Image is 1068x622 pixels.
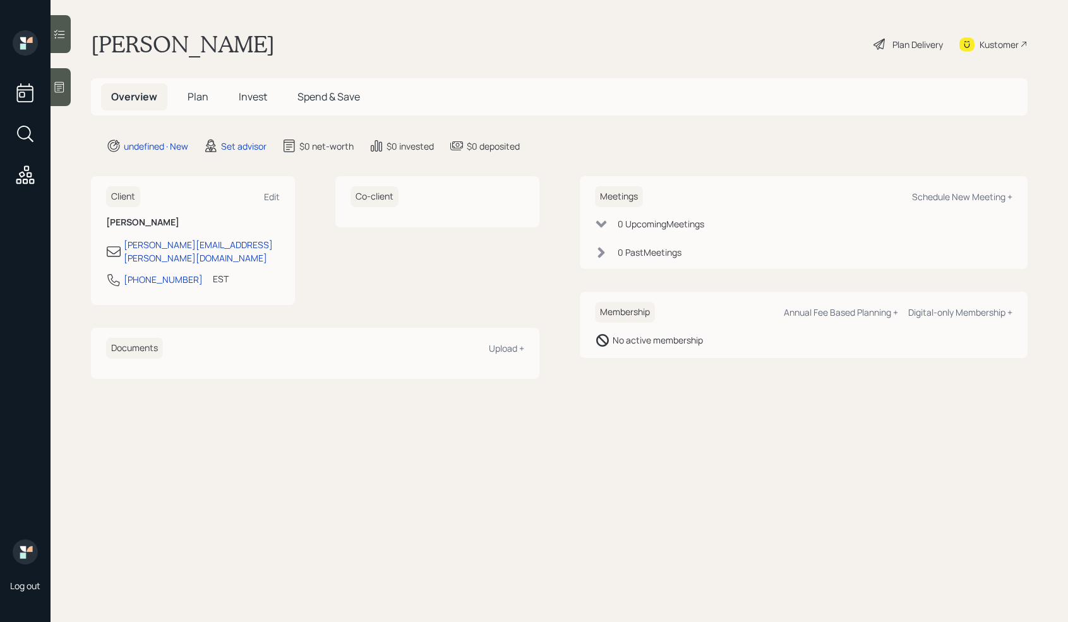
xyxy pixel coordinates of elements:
h1: [PERSON_NAME] [91,30,275,58]
h6: Documents [106,338,163,359]
div: $0 deposited [467,140,520,153]
span: Overview [111,90,157,104]
div: Upload + [489,342,524,354]
div: $0 invested [387,140,434,153]
div: Kustomer [980,38,1019,51]
span: Plan [188,90,208,104]
div: Annual Fee Based Planning + [784,306,898,318]
div: undefined · New [124,140,188,153]
img: retirable_logo.png [13,539,38,565]
span: Invest [239,90,267,104]
div: Schedule New Meeting + [912,191,1012,203]
div: 0 Upcoming Meeting s [618,217,704,230]
h6: Co-client [351,186,399,207]
div: Digital-only Membership + [908,306,1012,318]
div: $0 net-worth [299,140,354,153]
div: [PHONE_NUMBER] [124,273,203,286]
div: 0 Past Meeting s [618,246,681,259]
span: Spend & Save [297,90,360,104]
h6: Meetings [595,186,643,207]
div: EST [213,272,229,285]
div: Log out [10,580,40,592]
div: Set advisor [221,140,267,153]
div: Edit [264,191,280,203]
div: Plan Delivery [892,38,943,51]
h6: Client [106,186,140,207]
div: No active membership [613,333,703,347]
div: [PERSON_NAME][EMAIL_ADDRESS][PERSON_NAME][DOMAIN_NAME] [124,238,280,265]
h6: [PERSON_NAME] [106,217,280,228]
h6: Membership [595,302,655,323]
